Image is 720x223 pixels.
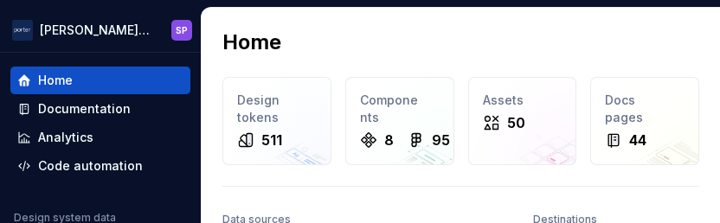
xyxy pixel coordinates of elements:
[38,157,143,175] div: Code automation
[629,130,646,150] div: 44
[432,130,450,150] div: 95
[222,29,281,56] h2: Home
[605,92,685,126] div: Docs pages
[12,20,33,41] img: f0306bc8-3074-41fb-b11c-7d2e8671d5eb.png
[38,100,131,118] div: Documentation
[590,77,699,165] a: Docs pages44
[10,124,190,151] a: Analytics
[483,92,562,109] div: Assets
[10,67,190,94] a: Home
[222,77,331,165] a: Design tokens511
[3,11,197,48] button: [PERSON_NAME] AirlinesSP
[261,130,282,150] div: 511
[345,77,454,165] a: Components895
[10,152,190,180] a: Code automation
[360,92,440,126] div: Components
[384,130,394,150] div: 8
[176,23,188,37] div: SP
[40,22,151,39] div: [PERSON_NAME] Airlines
[237,92,317,126] div: Design tokens
[507,112,525,133] div: 50
[468,77,577,165] a: Assets50
[10,95,190,123] a: Documentation
[38,72,73,89] div: Home
[38,129,93,146] div: Analytics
